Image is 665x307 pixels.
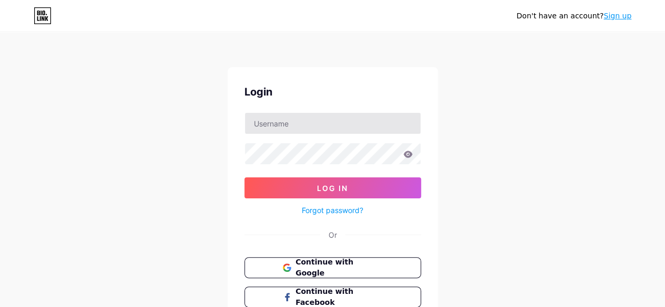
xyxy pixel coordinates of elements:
span: Continue with Google [295,257,382,279]
span: Log In [317,184,348,193]
button: Continue with Google [244,257,421,278]
div: Don't have an account? [516,10,631,22]
input: Username [245,113,421,134]
a: Sign up [603,12,631,20]
div: Login [244,84,421,100]
a: Forgot password? [302,205,363,216]
button: Log In [244,177,421,198]
div: Or [329,229,337,240]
